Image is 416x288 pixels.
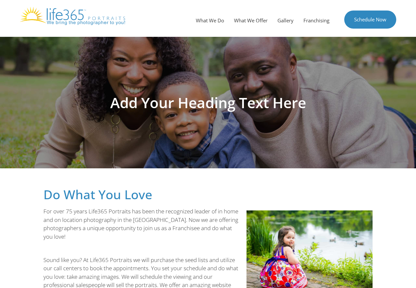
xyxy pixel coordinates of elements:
[344,11,396,29] a: Schedule Now
[24,95,392,110] h1: Add Your Heading Text Here
[273,11,299,30] a: Gallery
[299,11,334,30] a: Franchising
[20,7,125,25] img: Life365
[43,207,238,240] span: For over 75 years Life365 Portraits has been the recognized leader of in home and on location pho...
[229,11,273,30] a: What We Offer
[191,11,229,30] a: What We Do
[43,188,240,201] h2: Do What You Love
